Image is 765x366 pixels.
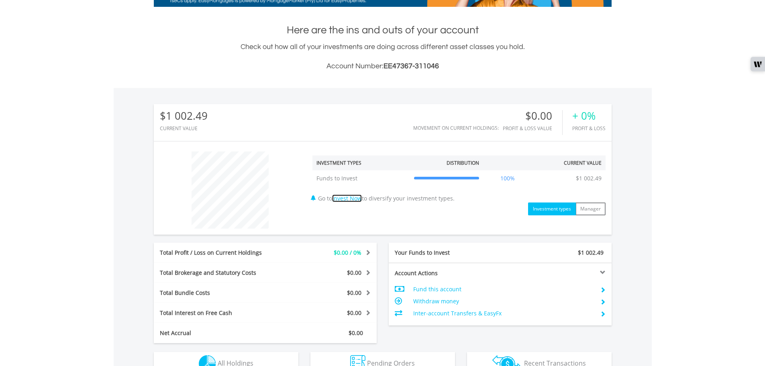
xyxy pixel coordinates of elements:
td: $1 002.49 [572,170,606,186]
button: Investment types [528,202,576,215]
div: CURRENT VALUE [160,126,208,131]
span: $1 002.49 [578,249,604,256]
div: Account Actions [389,269,500,277]
td: Fund this account [413,283,594,295]
span: $0.00 / 0% [334,249,361,256]
div: + 0% [572,110,606,122]
button: Manager [575,202,606,215]
span: $0.00 [347,289,361,296]
div: Net Accrual [154,329,284,337]
div: Total Profit / Loss on Current Holdings [154,249,284,257]
div: Movement on Current Holdings: [413,125,499,131]
span: EE47367-311046 [384,62,439,70]
th: Current Value [532,155,606,170]
span: $0.00 [347,269,361,276]
div: Your Funds to Invest [389,249,500,257]
span: $0.00 [347,309,361,317]
div: $1 002.49 [160,110,208,122]
div: Go to to diversify your investment types. [306,147,612,215]
a: Invest Now [332,194,362,202]
div: Total Bundle Costs [154,289,284,297]
div: Total Interest on Free Cash [154,309,284,317]
td: 100% [483,170,532,186]
td: Inter-account Transfers & EasyFx [413,307,594,319]
td: Funds to Invest [312,170,410,186]
span: $0.00 [349,329,363,337]
h3: Account Number: [154,61,612,72]
td: Withdraw money [413,295,594,307]
div: Check out how all of your investments are doing across different asset classes you hold. [154,41,612,72]
div: $0.00 [503,110,562,122]
div: Profit & Loss Value [503,126,562,131]
th: Investment Types [312,155,410,170]
div: Total Brokerage and Statutory Costs [154,269,284,277]
div: Profit & Loss [572,126,606,131]
div: Distribution [447,159,479,166]
h1: Here are the ins and outs of your account [154,23,612,37]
